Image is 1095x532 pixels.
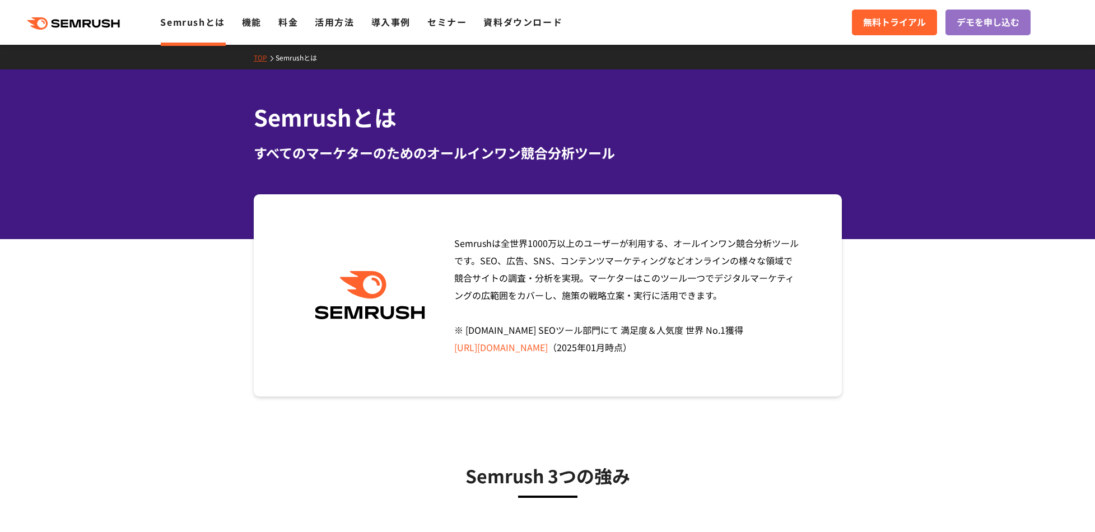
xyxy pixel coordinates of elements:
a: [URL][DOMAIN_NAME] [454,340,548,354]
h1: Semrushとは [254,101,842,134]
span: Semrushは全世界1000万以上のユーザーが利用する、オールインワン競合分析ツールです。SEO、広告、SNS、コンテンツマーケティングなどオンラインの様々な領域で競合サイトの調査・分析を実現... [454,236,799,354]
a: 資料ダウンロード [483,15,562,29]
a: TOP [254,53,276,62]
span: デモを申し込む [957,15,1019,30]
a: 導入事例 [371,15,411,29]
h3: Semrush 3つの強み [282,461,814,489]
a: 無料トライアル [852,10,937,35]
a: 活用方法 [315,15,354,29]
img: Semrush [309,271,431,320]
a: Semrushとは [160,15,225,29]
a: デモを申し込む [945,10,1031,35]
div: すべてのマーケターのためのオールインワン競合分析ツール [254,143,842,163]
a: 料金 [278,15,298,29]
a: 機能 [242,15,262,29]
span: 無料トライアル [863,15,926,30]
a: Semrushとは [276,53,325,62]
a: セミナー [427,15,467,29]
